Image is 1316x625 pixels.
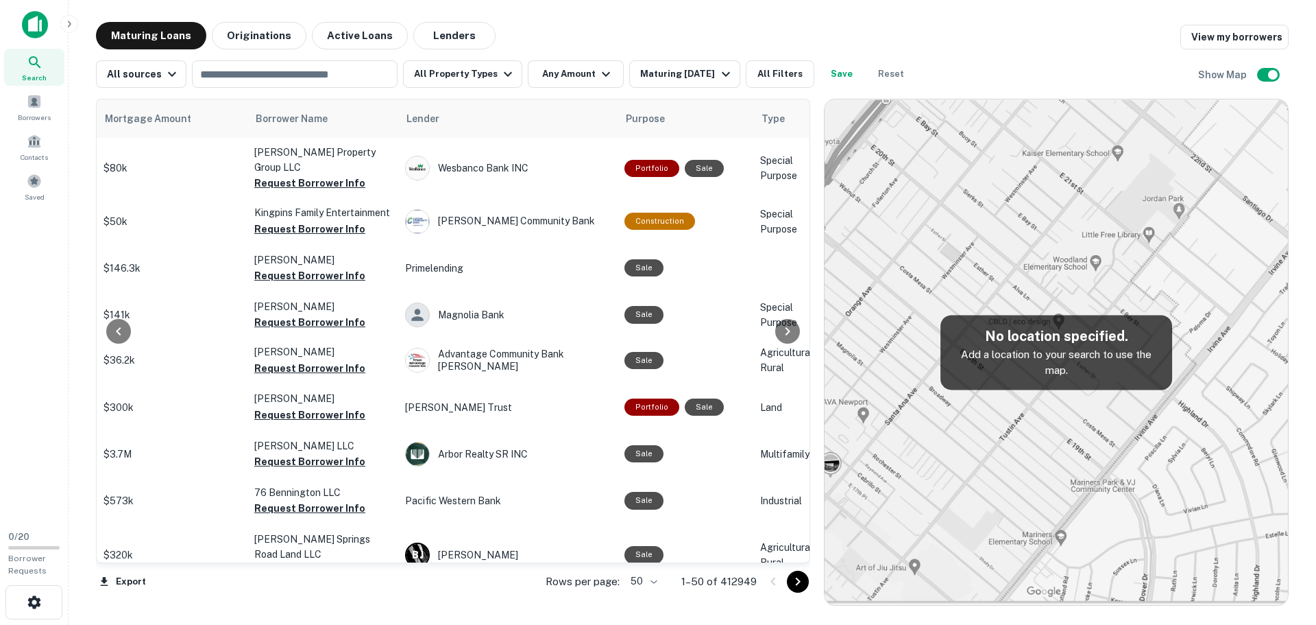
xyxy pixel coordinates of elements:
div: [PERSON_NAME] Community Bank [405,209,611,234]
div: Wesbanco Bank INC [405,156,611,180]
button: Go to next page [787,571,809,593]
button: All Filters [746,60,814,88]
p: 1–50 of 412949 [681,574,757,590]
div: This loan purpose was for construction [624,213,695,230]
button: Request Borrower Info [254,407,365,423]
p: $3.7M [103,447,241,462]
span: Search [22,72,47,83]
th: Purpose [618,99,753,138]
span: Type [761,110,785,127]
button: Request Borrower Info [254,562,365,578]
button: Maturing [DATE] [629,60,740,88]
p: Agricultural / Rural [760,540,829,570]
span: Saved [25,191,45,202]
h5: No location specified. [951,326,1161,346]
p: Kingpins Family Entertainment [254,205,391,220]
div: Advantage Community Bank [PERSON_NAME] [405,348,611,373]
p: [PERSON_NAME] [254,391,391,406]
span: Purpose [626,110,665,127]
div: Search [4,49,64,86]
button: Request Borrower Info [254,500,365,517]
iframe: Chat Widget [1247,515,1316,581]
img: picture [406,156,429,180]
p: [PERSON_NAME] Property Group LLC [254,145,391,175]
button: Lenders [413,22,496,49]
p: Multifamily [760,447,829,462]
div: Sale [624,352,663,369]
p: $300k [103,400,241,415]
span: Mortgage Amount [105,110,209,127]
button: Request Borrower Info [254,221,365,237]
div: All sources [107,66,180,82]
div: Sale [624,445,663,462]
img: picture [406,349,429,372]
p: $320k [103,547,241,563]
p: Rows per page: [546,574,620,590]
div: 50 [625,571,659,591]
button: Request Borrower Info [254,360,365,377]
img: map-placeholder.webp [825,99,1288,605]
button: Any Amount [528,60,624,88]
a: View my borrowers [1180,25,1289,49]
p: $141k [103,307,241,322]
p: Industrial [760,493,829,508]
button: Reset [869,60,913,88]
button: Request Borrower Info [254,268,365,284]
button: Export [96,571,149,592]
p: $50k [103,214,241,229]
div: This is a portfolio loan with 7 properties [624,399,679,416]
button: Active Loans [312,22,408,49]
p: Primelending [405,261,611,276]
p: Special Purpose [760,300,829,330]
div: Sale [624,546,663,563]
span: Borrower Requests [8,554,47,576]
th: Lender [398,99,618,138]
p: $36.2k [103,353,241,368]
p: [PERSON_NAME] Trust [405,400,611,415]
a: Saved [4,168,64,205]
p: $146.3k [103,261,241,276]
div: Sale [624,306,663,323]
p: $80k [103,161,241,176]
a: Borrowers [4,89,64,126]
div: Maturing [DATE] [640,66,733,82]
div: Arbor Realty SR INC [405,442,611,467]
h6: Show Map [1198,67,1249,82]
button: Request Borrower Info [254,175,365,191]
p: [PERSON_NAME] [254,299,391,314]
p: [PERSON_NAME] Springs Road Land LLC [254,532,391,562]
p: Special Purpose [760,153,829,183]
p: B J [412,548,423,563]
span: Lender [406,110,439,127]
img: picture [406,443,429,466]
button: Maturing Loans [96,22,206,49]
p: Special Purpose [760,207,829,237]
button: Originations [212,22,306,49]
span: Borrower Name [256,110,328,127]
th: Type [753,99,836,138]
div: Sale [685,399,724,416]
th: Mortgage Amount [97,99,247,138]
img: capitalize-icon.png [22,11,48,38]
div: Magnolia Bank [405,303,611,327]
button: Save your search to get updates of matches that match your search criteria. [820,60,864,88]
p: [PERSON_NAME] [254,252,391,268]
span: Borrowers [18,112,51,123]
a: Contacts [4,128,64,165]
div: Sale [624,492,663,509]
button: Request Borrower Info [254,314,365,331]
div: Sale [685,160,724,177]
button: All Property Types [403,60,522,88]
p: [PERSON_NAME] LLC [254,438,391,453]
p: Agricultural / Rural [760,345,829,375]
button: Request Borrower Info [254,453,365,470]
button: All sources [96,60,186,88]
p: [PERSON_NAME] [254,344,391,359]
p: Land [760,400,829,415]
img: picture [406,210,429,233]
p: $573k [103,493,241,508]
